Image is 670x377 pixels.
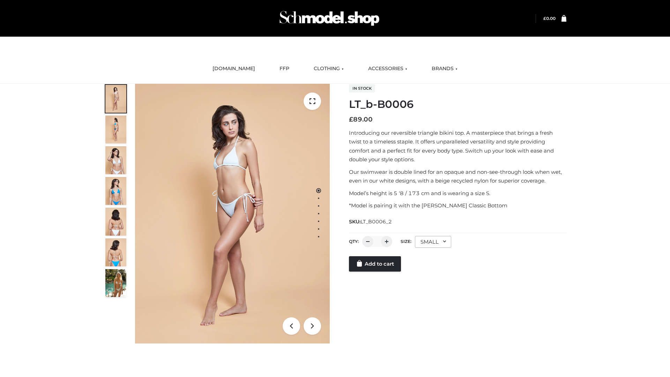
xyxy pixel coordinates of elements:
[349,128,566,164] p: Introducing our reversible triangle bikini top. A masterpiece that brings a fresh twist to a time...
[207,61,260,76] a: [DOMAIN_NAME]
[349,201,566,210] p: *Model is pairing it with the [PERSON_NAME] Classic Bottom
[349,256,401,272] a: Add to cart
[308,61,349,76] a: CLOTHING
[105,269,126,297] img: Arieltop_CloudNine_AzureSky2.jpg
[543,16,556,21] bdi: 0.00
[415,236,451,248] div: SMALL
[363,61,412,76] a: ACCESSORIES
[274,61,295,76] a: FFP
[349,98,566,111] h1: LT_b-B0006
[349,84,375,93] span: In stock
[105,85,126,113] img: ArielClassicBikiniTop_CloudNine_AzureSky_OW114ECO_1-scaled.jpg
[105,116,126,143] img: ArielClassicBikiniTop_CloudNine_AzureSky_OW114ECO_2-scaled.jpg
[349,189,566,198] p: Model’s height is 5 ‘8 / 173 cm and is wearing a size S.
[349,168,566,185] p: Our swimwear is double lined for an opaque and non-see-through look when wet, even in our white d...
[349,239,359,244] label: QTY:
[105,177,126,205] img: ArielClassicBikiniTop_CloudNine_AzureSky_OW114ECO_4-scaled.jpg
[277,5,382,32] img: Schmodel Admin 964
[543,16,556,21] a: £0.00
[105,208,126,236] img: ArielClassicBikiniTop_CloudNine_AzureSky_OW114ECO_7-scaled.jpg
[349,116,373,123] bdi: 89.00
[426,61,463,76] a: BRANDS
[105,146,126,174] img: ArielClassicBikiniTop_CloudNine_AzureSky_OW114ECO_3-scaled.jpg
[349,217,393,226] span: SKU:
[349,116,353,123] span: £
[360,219,392,225] span: LT_B0006_2
[543,16,546,21] span: £
[401,239,411,244] label: Size:
[135,84,330,343] img: LT_b-B0006
[105,238,126,266] img: ArielClassicBikiniTop_CloudNine_AzureSky_OW114ECO_8-scaled.jpg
